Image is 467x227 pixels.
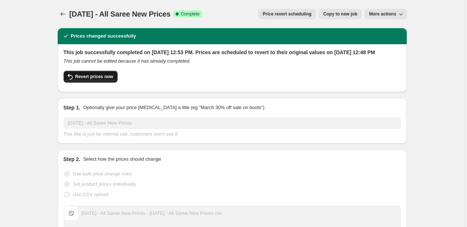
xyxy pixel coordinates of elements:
[64,104,80,111] h2: Step 1.
[73,181,136,187] span: Set product prices individually
[64,58,191,64] i: This job cannot be edited because it has already completed.
[71,32,136,40] h2: Prices changed successfully
[69,10,170,18] span: [DATE] - All Saree New Prices
[369,11,396,17] span: More actions
[319,9,362,19] button: Copy to new job
[181,11,200,17] span: Complete
[73,171,132,177] span: Use bulk price change rules
[64,49,401,56] h2: This job successfully completed on [DATE] 12:53 PM. Prices are scheduled to revert to their origi...
[82,210,222,217] div: [DATE] - All Saree New Prices - [DATE] - All Saree New Prices.csv
[258,9,316,19] button: Price revert scheduling
[364,9,406,19] button: More actions
[263,11,312,17] span: Price revert scheduling
[75,74,113,80] span: Revert prices now
[64,156,80,163] h2: Step 2.
[64,117,401,129] input: 30% off holiday sale
[83,104,264,111] p: Optionally give your price [MEDICAL_DATA] a title (eg "March 30% off sale on boots")
[83,156,161,163] p: Select how the prices should change
[64,71,118,83] button: Revert prices now
[64,131,177,137] span: This title is just for internal use, customers won't see it
[58,9,68,19] button: Price change jobs
[73,192,108,197] span: Use CSV upload
[323,11,358,17] span: Copy to new job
